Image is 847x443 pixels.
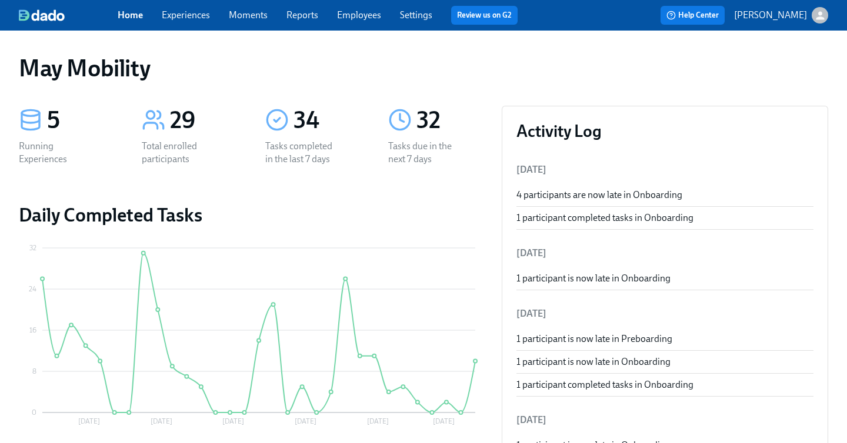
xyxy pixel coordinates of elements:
tspan: 0 [32,408,36,417]
a: Employees [337,9,381,21]
tspan: 32 [29,244,36,252]
h1: May Mobility [19,54,150,82]
a: Reports [286,9,318,21]
div: Running Experiences [19,140,94,166]
a: Moments [229,9,268,21]
li: [DATE] [516,406,813,434]
div: 5 [47,106,114,135]
tspan: 8 [32,367,36,375]
h3: Activity Log [516,120,813,142]
p: [PERSON_NAME] [734,9,807,22]
div: 1 participant is now late in Onboarding [516,355,813,368]
tspan: 16 [29,326,36,334]
div: Total enrolled participants [142,140,217,166]
tspan: [DATE] [222,417,244,425]
li: [DATE] [516,300,813,328]
tspan: [DATE] [433,417,455,425]
button: Review us on G2 [451,6,518,25]
a: Home [118,9,143,21]
div: Tasks completed in the last 7 days [265,140,341,166]
tspan: [DATE] [367,417,389,425]
span: [DATE] [516,164,546,175]
div: 4 participants are now late in Onboarding [516,189,813,202]
div: 32 [416,106,483,135]
div: 1 participant completed tasks in Onboarding [516,378,813,391]
img: dado [19,9,65,21]
div: 34 [294,106,360,135]
div: 29 [170,106,236,135]
a: dado [19,9,118,21]
a: Experiences [162,9,210,21]
tspan: [DATE] [151,417,172,425]
tspan: 24 [29,285,36,293]
tspan: [DATE] [78,417,100,425]
button: [PERSON_NAME] [734,7,828,24]
h2: Daily Completed Tasks [19,203,483,227]
li: [DATE] [516,239,813,267]
span: Help Center [666,9,719,21]
tspan: [DATE] [295,417,316,425]
button: Help Center [661,6,725,25]
div: Tasks due in the next 7 days [388,140,463,166]
div: 1 participant completed tasks in Onboarding [516,212,813,224]
a: Review us on G2 [457,9,512,21]
a: Settings [400,9,432,21]
div: 1 participant is now late in Onboarding [516,272,813,285]
div: 1 participant is now late in Preboarding [516,333,813,345]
